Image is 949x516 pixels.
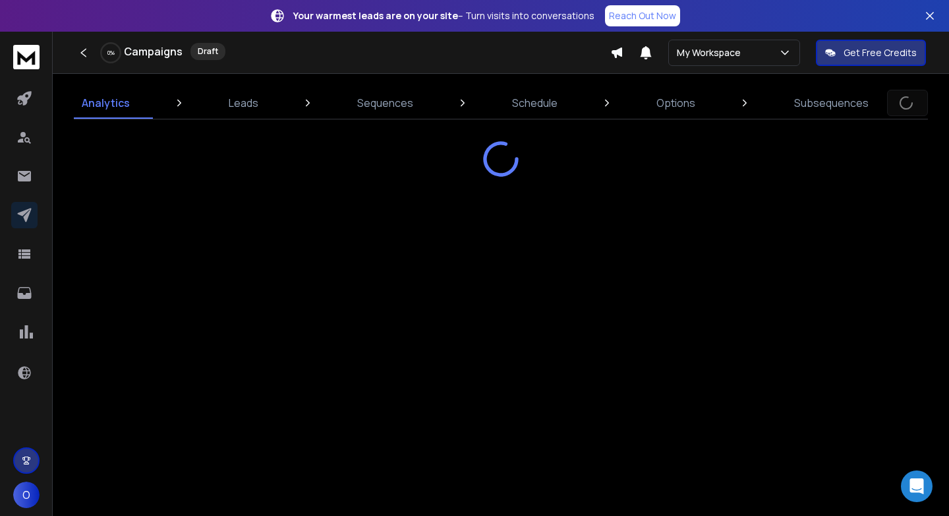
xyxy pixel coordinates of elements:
[605,5,680,26] a: Reach Out Now
[349,87,421,119] a: Sequences
[229,95,258,111] p: Leads
[816,40,926,66] button: Get Free Credits
[844,46,917,59] p: Get Free Credits
[648,87,703,119] a: Options
[656,95,695,111] p: Options
[357,95,413,111] p: Sequences
[221,87,266,119] a: Leads
[293,9,594,22] p: – Turn visits into conversations
[901,470,933,502] div: Open Intercom Messenger
[677,46,746,59] p: My Workspace
[512,95,558,111] p: Schedule
[609,9,676,22] p: Reach Out Now
[13,45,40,69] img: logo
[13,482,40,508] button: O
[107,49,115,57] p: 0 %
[124,44,183,59] h1: Campaigns
[190,43,225,60] div: Draft
[82,95,130,111] p: Analytics
[794,95,869,111] p: Subsequences
[504,87,565,119] a: Schedule
[74,87,138,119] a: Analytics
[293,9,458,22] strong: Your warmest leads are on your site
[786,87,877,119] a: Subsequences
